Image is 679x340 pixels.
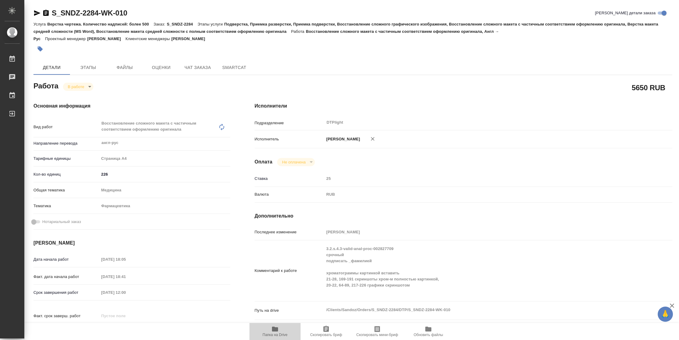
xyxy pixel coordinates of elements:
span: SmartCat [220,64,249,71]
button: Обновить файлы [403,323,454,340]
span: Оценки [147,64,176,71]
p: Тарифные единицы [33,156,99,162]
span: Скопировать мини-бриф [356,333,398,337]
h4: Дополнительно [255,212,672,220]
h4: Оплата [255,158,273,166]
div: В работе [63,83,93,91]
p: Валюта [255,191,324,197]
span: Файлы [110,64,139,71]
p: Общая тематика [33,187,99,193]
p: Услуга [33,22,47,26]
p: [PERSON_NAME] [324,136,360,142]
h4: Исполнители [255,102,672,110]
p: Факт. срок заверш. работ [33,313,99,319]
h2: Работа [33,80,58,91]
p: Ставка [255,176,324,182]
input: Пустое поле [324,174,638,183]
span: [PERSON_NAME] детали заказа [595,10,656,16]
span: Этапы [74,64,103,71]
div: Медицина [99,185,230,195]
div: RUB [324,189,638,200]
p: Заказ: [154,22,167,26]
p: Подверстка, Приемка разверстки, Приемка подверстки, Восстановление сложного графического изображе... [33,22,658,34]
h4: Основная информация [33,102,230,110]
p: Проектный менеджер [45,36,87,41]
p: Этапы услуги [197,22,224,26]
span: Детали [37,64,66,71]
input: Пустое поле [324,228,638,236]
input: Пустое поле [99,255,152,264]
p: Верстка чертежа. Количество надписей: более 500 [47,22,153,26]
div: В работе [277,158,315,166]
button: Скопировать бриф [301,323,352,340]
button: Добавить тэг [33,42,47,56]
span: 🙏 [660,308,670,321]
p: Последнее изменение [255,229,324,235]
button: В работе [66,84,86,89]
input: Пустое поле [99,272,152,281]
div: Фармацевтика [99,201,230,211]
button: Папка на Drive [249,323,301,340]
span: Папка на Drive [263,333,287,337]
p: Работа [291,29,306,34]
textarea: 3.2.s.4.3-valid-anal-proc-002827709 срочный подписать _фамилией хроматограммы картинкой вставить ... [324,244,638,297]
h2: 5650 RUB [632,82,665,93]
h4: [PERSON_NAME] [33,239,230,247]
p: Дата начала работ [33,256,99,263]
span: Обновить файлы [414,333,443,337]
p: S_SNDZ-2284 [167,22,197,26]
p: Подразделение [255,120,324,126]
p: Срок завершения работ [33,290,99,296]
button: Удалить исполнителя [366,132,379,146]
input: Пустое поле [99,288,152,297]
p: Комментарий к работе [255,268,324,274]
p: Вид работ [33,124,99,130]
button: Скопировать ссылку для ЯМессенджера [33,9,41,17]
span: Скопировать бриф [310,333,342,337]
p: Тематика [33,203,99,209]
button: Скопировать мини-бриф [352,323,403,340]
button: 🙏 [658,307,673,322]
p: Путь на drive [255,307,324,314]
p: Направление перевода [33,140,99,146]
p: [PERSON_NAME] [171,36,210,41]
p: [PERSON_NAME] [87,36,126,41]
p: Кол-во единиц [33,171,99,177]
p: Исполнитель [255,136,324,142]
span: Нотариальный заказ [42,219,81,225]
div: Страница А4 [99,153,230,164]
p: Факт. дата начала работ [33,274,99,280]
a: S_SNDZ-2284-WK-010 [52,9,127,17]
textarea: /Clients/Sandoz/Orders/S_SNDZ-2284/DTP/S_SNDZ-2284-WK-010 [324,305,638,315]
button: Скопировать ссылку [42,9,50,17]
p: Клиентские менеджеры [126,36,172,41]
input: Пустое поле [99,311,152,320]
button: Не оплачена [280,160,307,165]
span: Чат заказа [183,64,212,71]
input: ✎ Введи что-нибудь [99,170,230,179]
